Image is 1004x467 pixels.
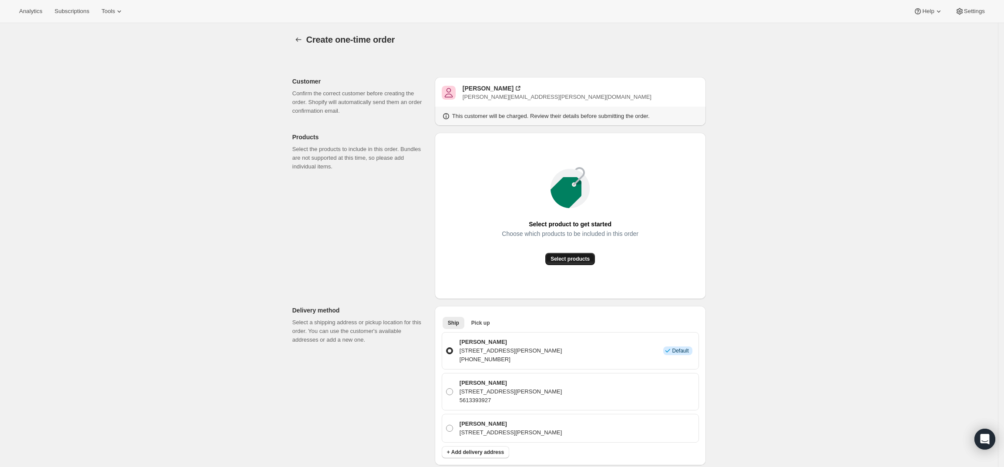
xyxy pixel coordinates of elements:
[463,84,514,93] div: [PERSON_NAME]
[292,133,428,141] p: Products
[974,429,995,450] div: Open Intercom Messenger
[19,8,42,15] span: Analytics
[49,5,94,17] button: Subscriptions
[672,347,688,354] span: Default
[502,228,638,240] span: Choose which products to be included in this order
[442,446,509,458] button: + Add delivery address
[442,86,456,100] span: James Campbell
[545,253,595,265] button: Select products
[463,94,651,100] span: [PERSON_NAME][EMAIL_ADDRESS][PERSON_NAME][DOMAIN_NAME]
[460,396,562,405] p: 5613393927
[101,8,115,15] span: Tools
[292,77,428,86] p: Customer
[529,218,611,230] span: Select product to get started
[460,338,562,346] p: [PERSON_NAME]
[54,8,89,15] span: Subscriptions
[306,35,395,44] span: Create one-time order
[96,5,129,17] button: Tools
[460,346,562,355] p: [STREET_ADDRESS][PERSON_NAME]
[964,8,985,15] span: Settings
[460,355,562,364] p: [PHONE_NUMBER]
[460,387,562,396] p: [STREET_ADDRESS][PERSON_NAME]
[471,319,490,326] span: Pick up
[292,145,428,171] p: Select the products to include in this order. Bundles are not supported at this time, so please a...
[447,449,504,456] span: + Add delivery address
[551,255,590,262] span: Select products
[292,306,428,315] p: Delivery method
[460,379,562,387] p: [PERSON_NAME]
[460,420,562,428] p: [PERSON_NAME]
[292,318,428,344] p: Select a shipping address or pickup location for this order. You can use the customer's available...
[14,5,47,17] button: Analytics
[922,8,934,15] span: Help
[448,319,459,326] span: Ship
[460,428,562,437] p: [STREET_ADDRESS][PERSON_NAME]
[908,5,948,17] button: Help
[950,5,990,17] button: Settings
[452,112,650,121] p: This customer will be charged. Review their details before submitting the order.
[292,89,428,115] p: Confirm the correct customer before creating the order. Shopify will automatically send them an o...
